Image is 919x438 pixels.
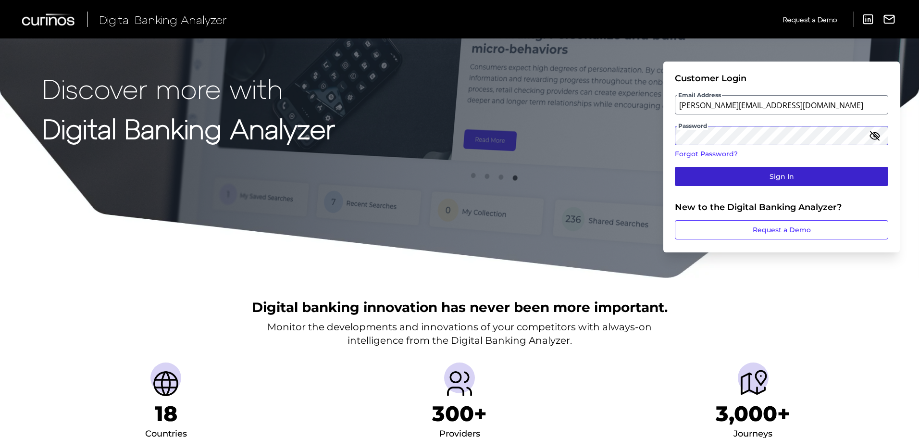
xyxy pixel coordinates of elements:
[677,122,708,130] span: Password
[432,401,487,426] h1: 300+
[675,167,888,186] button: Sign In
[99,13,227,26] span: Digital Banking Analyzer
[783,15,837,24] span: Request a Demo
[783,12,837,27] a: Request a Demo
[267,320,652,347] p: Monitor the developments and innovations of your competitors with always-on intelligence from the...
[738,368,769,399] img: Journeys
[155,401,177,426] h1: 18
[444,368,475,399] img: Providers
[716,401,790,426] h1: 3,000+
[42,73,335,103] p: Discover more with
[675,220,888,239] a: Request a Demo
[150,368,181,399] img: Countries
[675,73,888,84] div: Customer Login
[677,91,722,99] span: Email Address
[675,149,888,159] a: Forgot Password?
[675,202,888,213] div: New to the Digital Banking Analyzer?
[42,112,335,144] strong: Digital Banking Analyzer
[22,13,76,25] img: Curinos
[252,298,668,316] h2: Digital banking innovation has never been more important.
